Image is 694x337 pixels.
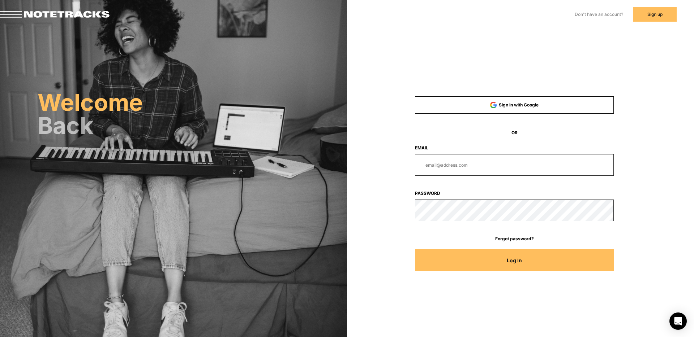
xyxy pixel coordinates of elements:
[415,236,614,242] a: Forgot password?
[415,96,614,114] button: Sign in with Google
[415,190,614,197] label: Password
[633,7,677,22] button: Sign up
[415,249,614,271] button: Log In
[415,130,614,136] span: OR
[38,115,347,136] h2: Back
[499,102,539,108] span: Sign in with Google
[38,92,347,113] h2: Welcome
[415,154,614,176] input: email@address.com
[669,312,687,330] div: Open Intercom Messenger
[415,145,614,151] label: Email
[575,11,623,18] label: Don't have an account?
